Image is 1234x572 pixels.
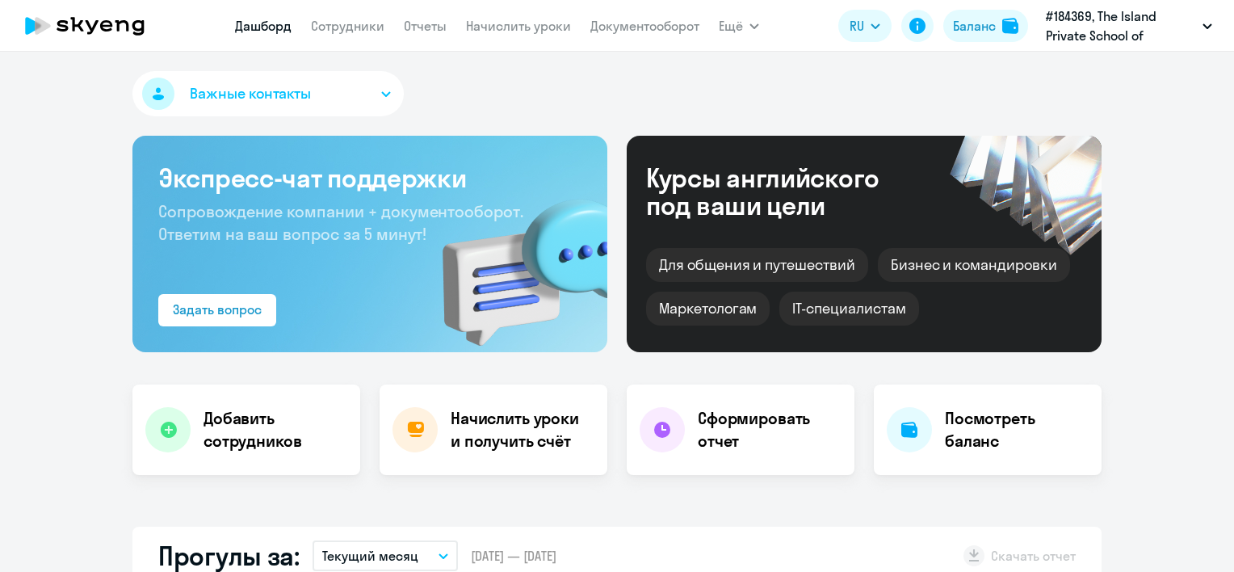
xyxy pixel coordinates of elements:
[311,18,384,34] a: Сотрудники
[132,71,404,116] button: Важные контакты
[313,540,458,571] button: Текущий месяц
[590,18,699,34] a: Документооборот
[779,292,918,326] div: IT-специалистам
[850,16,864,36] span: RU
[404,18,447,34] a: Отчеты
[646,292,770,326] div: Маркетологам
[646,164,922,219] div: Курсы английского под ваши цели
[466,18,571,34] a: Начислить уроки
[698,407,842,452] h4: Сформировать отчет
[158,201,523,244] span: Сопровождение компании + документооборот. Ответим на ваш вопрос за 5 минут!
[173,300,262,319] div: Задать вопрос
[1038,6,1220,45] button: #184369, The Island Private School of Limassol Ltd
[451,407,591,452] h4: Начислить уроки и получить счёт
[878,248,1070,282] div: Бизнес и командировки
[158,540,300,572] h2: Прогулы за:
[838,10,892,42] button: RU
[471,547,556,565] span: [DATE] — [DATE]
[943,10,1028,42] button: Балансbalance
[235,18,292,34] a: Дашборд
[204,407,347,452] h4: Добавить сотрудников
[1046,6,1196,45] p: #184369, The Island Private School of Limassol Ltd
[158,294,276,326] button: Задать вопрос
[646,248,868,282] div: Для общения и путешествий
[719,10,759,42] button: Ещё
[419,170,607,352] img: bg-img
[1002,18,1018,34] img: balance
[190,83,311,104] span: Важные контакты
[953,16,996,36] div: Баланс
[945,407,1089,452] h4: Посмотреть баланс
[158,162,581,194] h3: Экспресс-чат поддержки
[322,546,418,566] p: Текущий месяц
[719,16,743,36] span: Ещё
